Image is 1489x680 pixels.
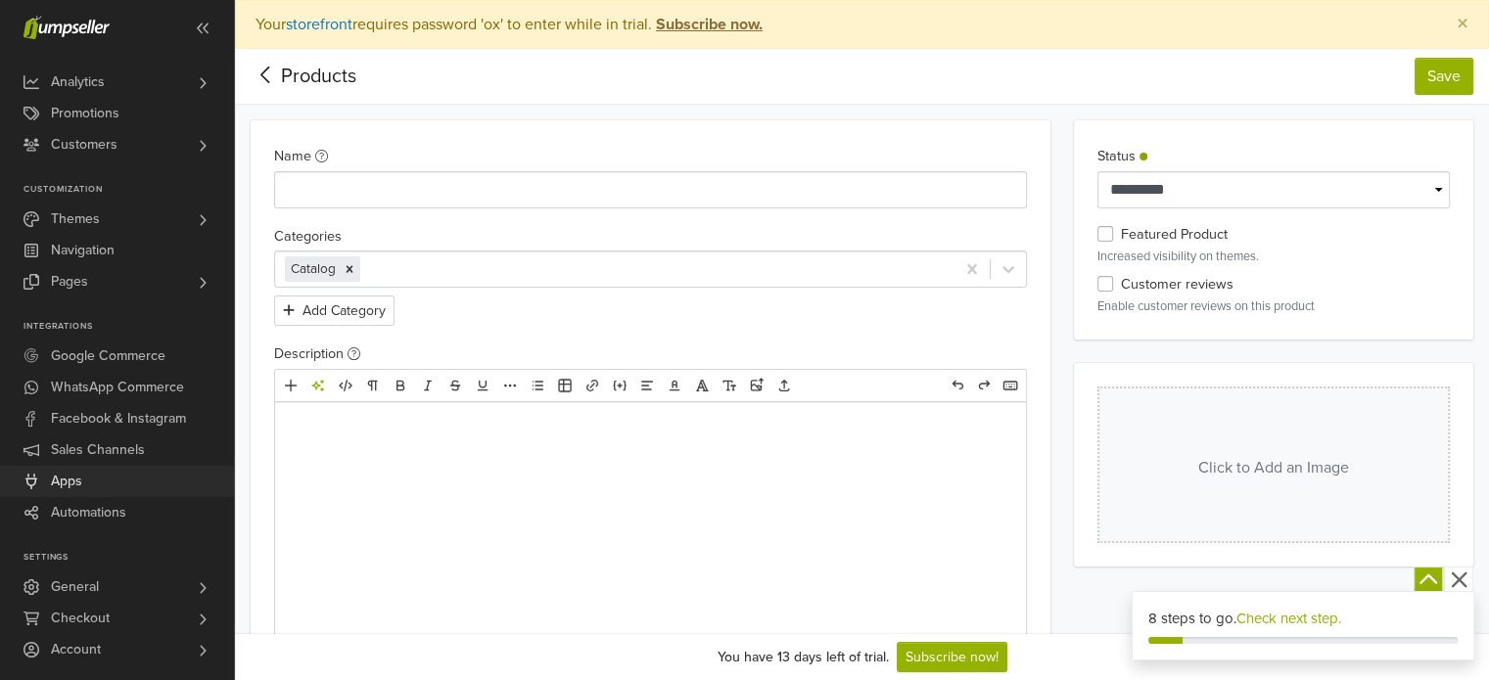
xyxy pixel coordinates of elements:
span: Sales Channels [51,434,145,466]
a: HTML [333,373,358,398]
a: Check next step. [1236,610,1341,627]
a: AI Tools [305,373,331,398]
p: Customization [23,184,234,196]
label: Categories [274,226,342,248]
a: Upload images [744,373,769,398]
span: Facebook & Instagram [51,403,186,434]
a: Text color [662,373,687,398]
a: Subscribe now! [897,642,1007,672]
a: Italic [415,373,441,398]
a: Hotkeys [998,373,1023,398]
a: Add [278,373,303,398]
a: Embed [607,373,632,398]
label: Description [274,343,360,365]
div: Products [251,62,356,91]
span: Customers [51,129,117,160]
span: Checkout [51,603,110,634]
a: Table [552,373,578,398]
span: Automations [51,497,126,528]
a: Font [689,373,715,398]
a: Redo [971,373,997,398]
div: Remove [object Object] [339,256,360,282]
span: Promotions [51,98,119,129]
p: Settings [23,552,234,564]
span: × [1457,10,1468,38]
a: Upload files [771,373,797,398]
a: Format [360,373,386,398]
span: Apps [51,466,82,497]
a: More formatting [497,373,523,398]
p: Enable customer reviews on this product [1097,297,1450,316]
a: List [525,373,550,398]
span: Analytics [51,67,105,98]
label: Featured Product [1121,224,1228,246]
span: Catalog [291,261,336,277]
strong: Subscribe now. [656,15,763,34]
span: Google Commerce [51,340,165,372]
a: storefront [286,15,352,34]
a: Undo [945,373,970,398]
button: Add Category [274,295,395,326]
span: Pages [51,266,88,297]
div: You have 13 days left of trial. [718,647,889,667]
a: Underline [470,373,495,398]
span: Themes [51,204,100,235]
span: Navigation [51,235,115,266]
a: Deleted [442,373,468,398]
label: Customer reviews [1121,274,1233,295]
a: Alignment [634,373,660,398]
p: Integrations [23,321,234,333]
button: Save [1415,58,1473,95]
button: Click to Add an Image [1097,386,1450,543]
span: General [51,571,99,603]
label: Name [274,146,328,167]
span: Account [51,634,101,665]
a: Subscribe now. [652,15,763,34]
span: WhatsApp Commerce [51,372,184,403]
button: Close [1437,1,1488,48]
p: Increased visibility on themes. [1097,248,1450,266]
label: Status [1097,146,1147,167]
a: Link [580,373,605,398]
a: Bold [388,373,413,398]
a: Font size [717,373,742,398]
div: 8 steps to go. [1148,608,1458,630]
